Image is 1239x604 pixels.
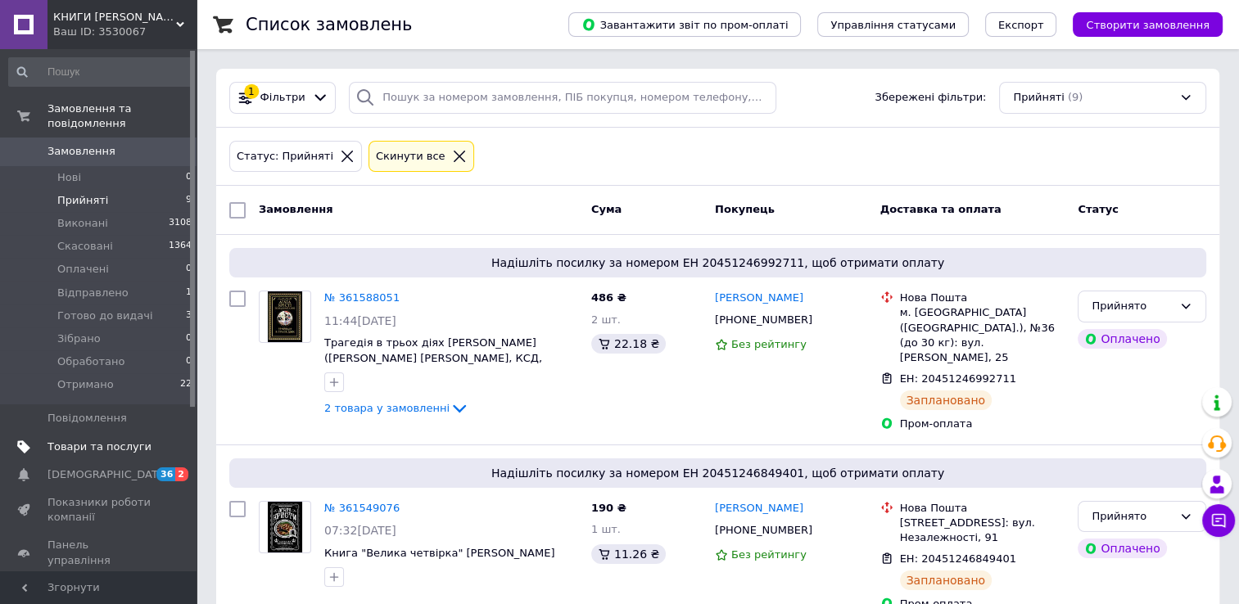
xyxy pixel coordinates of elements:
span: Зібрано [57,331,101,346]
span: Готово до видачі [57,309,153,323]
span: 2 шт. [591,313,621,326]
div: Заплановано [900,390,993,410]
span: Покупець [715,203,775,215]
span: Доставка та оплата [880,203,1002,215]
a: [PERSON_NAME] [715,501,803,516]
span: 190 ₴ [591,502,626,514]
span: Прийняті [1013,90,1064,106]
div: [PHONE_NUMBER] [712,309,816,331]
span: Замовлення [47,144,115,159]
span: 3 [186,309,192,323]
span: ЕН: 20451246849401 [900,552,1016,565]
span: ЕН: 20451246992711 [900,372,1016,385]
div: Статус: Прийняті [233,148,337,165]
div: Заплановано [900,570,993,590]
span: 2 [175,467,188,481]
input: Пошук за номером замовлення, ПІБ покупця, номером телефону, Email, номером накладної [349,82,776,114]
button: Створити замовлення [1073,12,1223,37]
div: Прийнято [1092,298,1173,315]
span: Управління статусами [830,19,956,31]
div: Нова Пошта [900,291,1065,305]
span: 9 [186,193,192,208]
div: Оплачено [1078,539,1166,558]
span: Завантажити звіт по пром-оплаті [581,17,788,32]
span: Статус [1078,203,1119,215]
span: Замовлення [259,203,332,215]
span: Без рейтингу [731,548,807,561]
a: № 361588051 [324,291,400,304]
span: 1 шт. [591,523,621,535]
span: 07:32[DATE] [324,524,396,537]
div: 11.26 ₴ [591,544,666,564]
span: Обработано [57,354,124,369]
a: [PERSON_NAME] [715,291,803,306]
span: Створити замовлення [1086,19,1210,31]
a: Трагедія в трьох діях [PERSON_NAME] ([PERSON_NAME] [PERSON_NAME], КСД, покет, тверда обкладинка) [324,336,542,379]
a: Книга "Велика четвірка" [PERSON_NAME] [324,547,554,559]
span: Без рейтингу [731,338,807,350]
span: Повідомлення [47,411,127,426]
div: [STREET_ADDRESS]: вул. Незалежності, 91 [900,516,1065,545]
span: 0 [186,331,192,346]
input: Пошук [8,57,193,87]
a: Створити замовлення [1056,18,1223,30]
span: 3108 [169,216,192,231]
button: Управління статусами [817,12,969,37]
span: Надішліть посилку за номером ЕН 20451246849401, щоб отримати оплату [236,465,1200,481]
span: 0 [186,354,192,369]
span: 11:44[DATE] [324,314,396,327]
span: Cума [591,203,622,215]
span: Показники роботи компанії [47,495,151,525]
div: м. [GEOGRAPHIC_DATA] ([GEOGRAPHIC_DATA].), №36 (до 30 кг): вул. [PERSON_NAME], 25 [900,305,1065,365]
span: Експорт [998,19,1044,31]
a: Фото товару [259,291,311,343]
a: 2 товара у замовленні [324,402,469,414]
span: 22 [180,377,192,392]
div: 22.18 ₴ [591,334,666,354]
h1: Список замовлень [246,15,412,34]
span: Отримано [57,377,114,392]
button: Чат з покупцем [1202,504,1235,537]
img: Фото товару [268,291,301,342]
a: № 361549076 [324,502,400,514]
span: Збережені фільтри: [875,90,986,106]
div: Нова Пошта [900,501,1065,516]
span: 1364 [169,239,192,254]
div: Cкинути все [373,148,449,165]
span: КНИГИ ЛАЙФ БУК [53,10,176,25]
span: Відправлено [57,286,129,300]
span: Оплачені [57,262,109,277]
img: Фото товару [268,502,302,552]
span: 2 товара у замовленні [324,402,450,414]
a: Фото товару [259,501,311,553]
button: Завантажити звіт по пром-оплаті [568,12,801,37]
span: 1 [186,286,192,300]
span: Виконані [57,216,108,231]
div: Прийнято [1092,508,1173,525]
span: 0 [186,170,192,185]
div: Пром-оплата [900,417,1065,431]
div: 1 [244,84,259,99]
span: Нові [57,170,81,185]
span: Замовлення та повідомлення [47,101,197,131]
span: 0 [186,262,192,277]
div: Ваш ID: 3530067 [53,25,197,39]
button: Експорт [985,12,1057,37]
span: Прийняті [57,193,108,208]
span: 486 ₴ [591,291,626,304]
span: Фільтри [260,90,305,106]
div: Оплачено [1078,329,1166,349]
span: (9) [1068,91,1083,103]
span: Панель управління [47,538,151,567]
span: Скасовані [57,239,113,254]
div: [PHONE_NUMBER] [712,520,816,541]
span: 36 [156,467,175,481]
span: Товари та послуги [47,439,151,454]
span: [DEMOGRAPHIC_DATA] [47,467,169,482]
span: Надішліть посилку за номером ЕН 20451246992711, щоб отримати оплату [236,255,1200,271]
